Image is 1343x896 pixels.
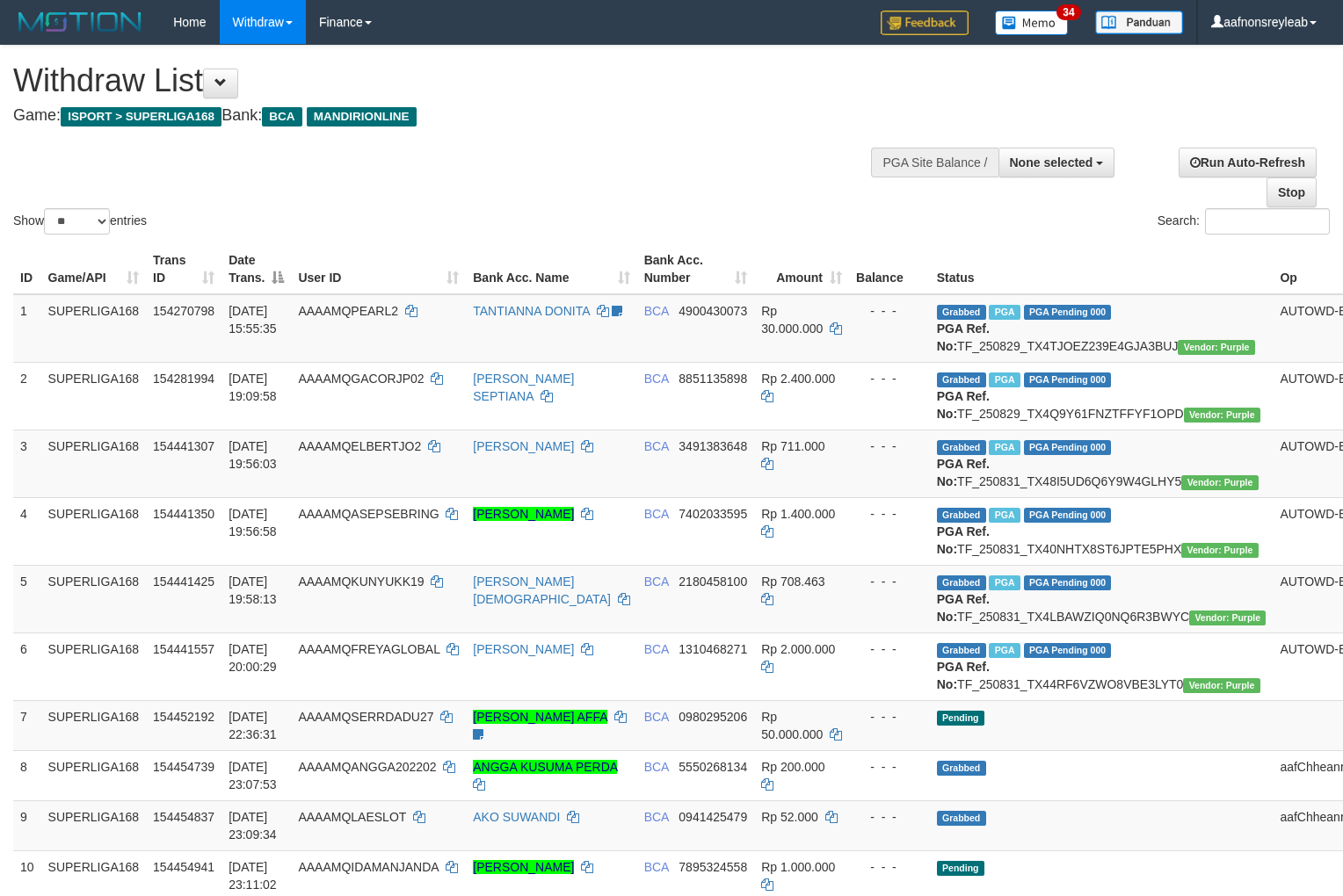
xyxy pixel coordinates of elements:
[13,9,147,35] img: MOTION_logo.png
[679,642,747,656] span: Copy 1310468271 to clipboard
[473,860,574,874] a: [PERSON_NAME]
[679,710,747,724] span: Copy 0980295206 to clipboard
[307,107,417,126] span: MANDIRIONLINE
[998,148,1115,177] button: None selected
[473,507,574,521] a: [PERSON_NAME]
[13,63,878,98] h1: Withdraw List
[473,304,590,318] a: TANTIANNA DONITA
[61,107,221,126] span: ISPORT > SUPERLIGA168
[153,860,214,874] span: 154454941
[989,643,1020,658] span: Marked by aafsoycanthlai
[229,439,277,471] span: [DATE] 19:56:03
[761,710,823,741] span: Rp 50.000.000
[644,507,669,521] span: BCA
[298,507,439,521] span: AAAAMQASEPSEBRING
[473,574,611,606] a: [PERSON_NAME][DEMOGRAPHIC_DATA]
[229,574,277,606] span: [DATE] 19:58:13
[473,760,617,774] a: ANGGA KUSUMA PERDA
[41,497,147,565] td: SUPERLIGA168
[937,372,986,387] span: Grabbed
[644,860,669,874] span: BCA
[937,861,984,876] span: Pending
[1181,475,1258,490] span: Vendor URL: https://trx4.1velocity.biz
[13,430,41,497] td: 3
[679,372,747,386] span: Copy 8851135898 to clipboard
[229,642,277,674] span: [DATE] 20:00:29
[679,574,747,589] span: Copy 2180458100 to clipboard
[13,800,41,850] td: 9
[937,811,986,826] span: Grabbed
[229,507,277,538] span: [DATE] 19:56:58
[229,304,277,336] span: [DATE] 15:55:35
[761,304,823,336] span: Rp 30.000.000
[298,860,438,874] span: AAAAMQIDAMANJANDA
[937,457,990,488] b: PGA Ref. No:
[937,389,990,421] b: PGA Ref. No:
[41,800,147,850] td: SUPERLIGA168
[930,632,1274,700] td: TF_250831_TX44RF6VZWO8VBE3LYT0
[989,508,1020,523] span: Marked by aafsoycanthlai
[930,430,1274,497] td: TF_250831_TX48I5UD6Q6Y9W4GLHY5
[937,592,990,624] b: PGA Ref. No:
[41,362,147,430] td: SUPERLIGA168
[856,858,923,876] div: - - -
[153,507,214,521] span: 154441350
[856,758,923,776] div: - - -
[13,208,147,235] label: Show entries
[473,439,574,453] a: [PERSON_NAME]
[937,305,986,320] span: Grabbed
[229,372,277,403] span: [DATE] 19:09:58
[298,760,436,774] span: AAAAMQANGGA202202
[989,372,1020,387] span: Marked by aafnonsreyleab
[679,810,747,824] span: Copy 0941425479 to clipboard
[679,507,747,521] span: Copy 7402033595 to clipboard
[937,322,990,353] b: PGA Ref. No:
[989,440,1020,455] span: Marked by aafsoycanthlai
[1024,372,1112,387] span: PGA Pending
[679,860,747,874] span: Copy 7895324558 to clipboard
[153,304,214,318] span: 154270798
[881,11,969,35] img: Feedback.jpg
[13,107,878,125] h4: Game: Bank:
[13,700,41,750] td: 7
[1024,643,1112,658] span: PGA Pending
[1183,678,1260,693] span: Vendor URL: https://trx4.1velocity.biz
[644,760,669,774] span: BCA
[754,244,849,294] th: Amount: activate to sort column ascending
[229,860,277,892] span: [DATE] 23:11:02
[153,642,214,656] span: 154441557
[153,710,214,724] span: 154452192
[1181,543,1258,558] span: Vendor URL: https://trx4.1velocity.biz
[761,642,835,656] span: Rp 2.000.000
[930,565,1274,632] td: TF_250831_TX4LBAWZIQ0NQ6R3BWYC
[13,497,41,565] td: 4
[761,507,835,521] span: Rp 1.400.000
[1024,305,1112,320] span: PGA Pending
[473,710,607,724] a: [PERSON_NAME] AFFA
[989,575,1020,590] span: Marked by aafsoycanthlai
[229,710,277,741] span: [DATE] 22:36:31
[229,810,277,842] span: [DATE] 23:09:34
[41,430,147,497] td: SUPERLIGA168
[41,294,147,363] td: SUPERLIGA168
[761,760,824,774] span: Rp 200.000
[644,304,669,318] span: BCA
[1267,177,1317,207] a: Stop
[1024,508,1112,523] span: PGA Pending
[856,573,923,590] div: - - -
[153,439,214,453] span: 154441307
[41,632,147,700] td: SUPERLIGA168
[679,304,747,318] span: Copy 4900430073 to clipboard
[679,760,747,774] span: Copy 5550268134 to clipboard
[1056,4,1080,20] span: 34
[153,372,214,386] span: 154281994
[761,860,835,874] span: Rp 1.000.000
[856,302,923,320] div: - - -
[856,370,923,387] div: - - -
[644,642,669,656] span: BCA
[849,244,930,294] th: Balance
[930,294,1274,363] td: TF_250829_TX4TJOEZ239E4GJA3BUJ
[761,810,818,824] span: Rp 52.000
[13,244,41,294] th: ID
[856,437,923,455] div: - - -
